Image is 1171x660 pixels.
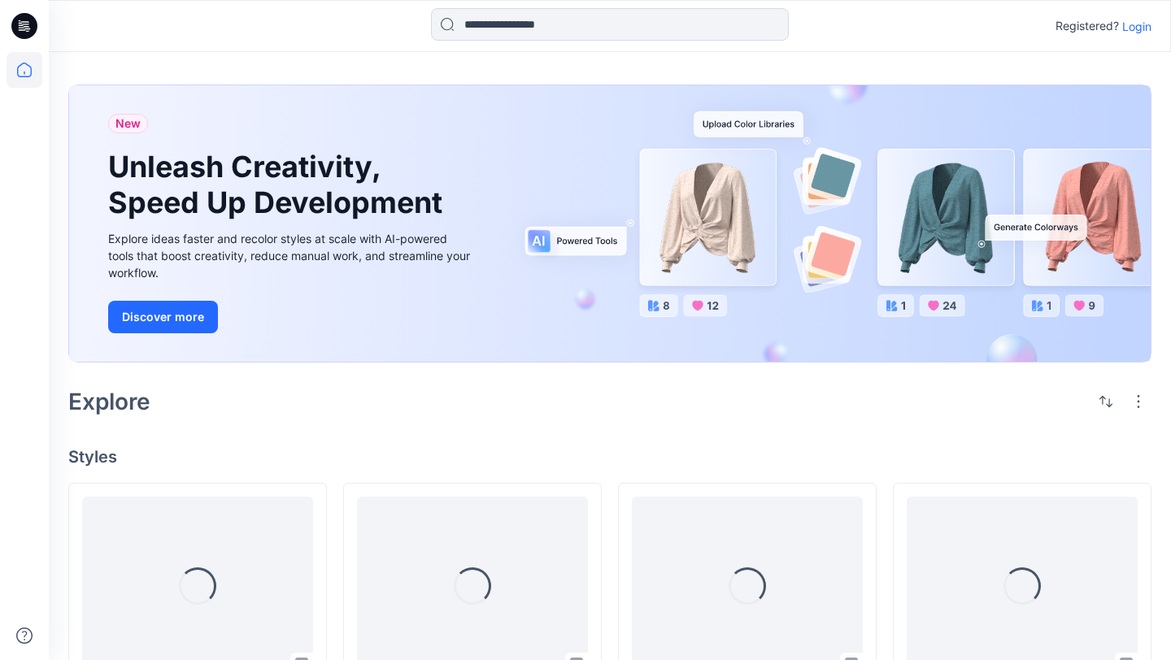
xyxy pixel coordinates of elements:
[68,447,1151,467] h4: Styles
[108,301,474,333] a: Discover more
[108,301,218,333] button: Discover more
[108,230,474,281] div: Explore ideas faster and recolor styles at scale with AI-powered tools that boost creativity, red...
[115,114,141,133] span: New
[68,389,150,415] h2: Explore
[1056,16,1119,36] p: Registered?
[1122,18,1151,35] p: Login
[108,150,450,219] h1: Unleash Creativity, Speed Up Development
